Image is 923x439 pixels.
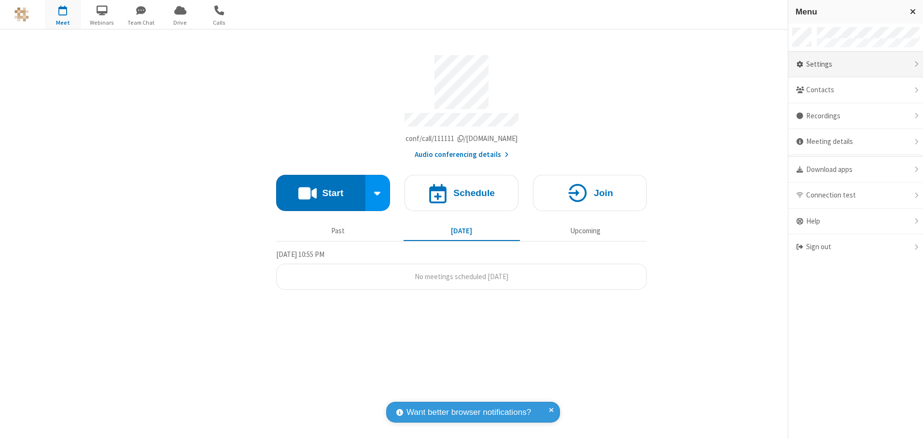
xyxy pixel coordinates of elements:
[14,7,29,22] img: QA Selenium DO NOT DELETE OR CHANGE
[533,175,647,211] button: Join
[276,48,647,160] section: Account details
[453,188,495,198] h4: Schedule
[788,103,923,129] div: Recordings
[45,18,81,27] span: Meet
[162,18,198,27] span: Drive
[527,222,643,240] button: Upcoming
[322,188,343,198] h4: Start
[788,129,923,155] div: Meeting details
[406,406,531,419] span: Want better browser notifications?
[788,157,923,183] div: Download apps
[406,133,518,144] button: Copy my meeting room linkCopy my meeting room link
[276,249,647,290] section: Today's Meetings
[280,222,396,240] button: Past
[406,134,518,143] span: Copy my meeting room link
[123,18,159,27] span: Team Chat
[365,175,391,211] div: Start conference options
[276,175,365,211] button: Start
[594,188,613,198] h4: Join
[415,272,508,281] span: No meetings scheduled [DATE]
[788,234,923,260] div: Sign out
[84,18,120,27] span: Webinars
[201,18,238,27] span: Calls
[788,209,923,235] div: Help
[796,7,901,16] h3: Menu
[788,52,923,78] div: Settings
[788,77,923,103] div: Contacts
[405,175,518,211] button: Schedule
[415,149,509,160] button: Audio conferencing details
[276,250,324,259] span: [DATE] 10:55 PM
[404,222,520,240] button: [DATE]
[788,183,923,209] div: Connection test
